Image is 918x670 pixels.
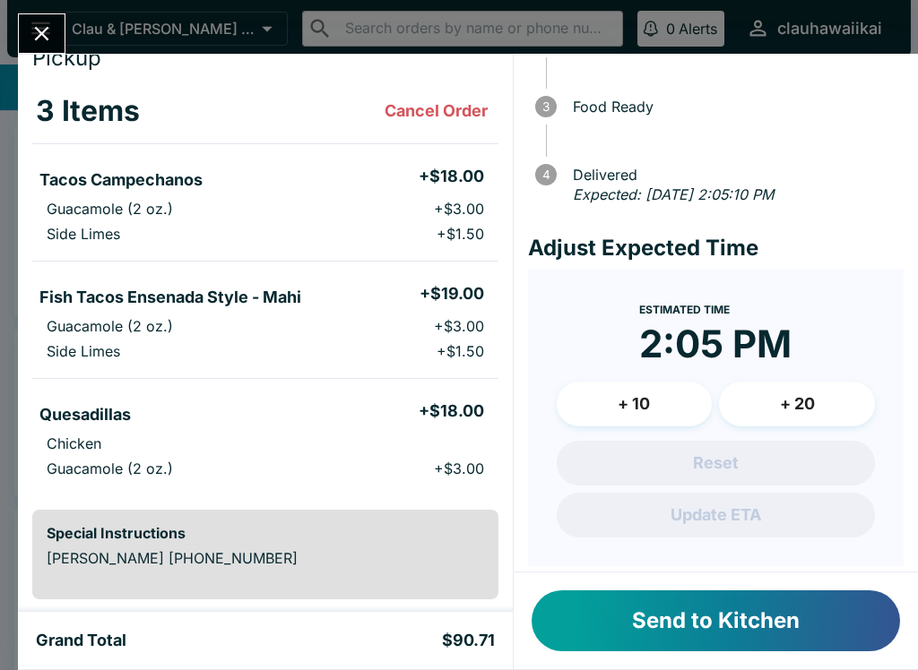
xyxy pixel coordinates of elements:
h5: + $18.00 [419,400,484,422]
p: Guacamole (2 oz.) [47,200,173,218]
h5: + $18.00 [419,166,484,187]
p: [PERSON_NAME] [PHONE_NUMBER] [47,549,484,567]
p: + $1.50 [437,225,484,243]
p: Side Limes [47,342,120,360]
button: + 20 [719,382,875,426]
h5: Fish Tacos Ensenada Style - Mahi [39,287,301,308]
h5: $90.71 [442,630,495,651]
h5: Tacos Campechanos [39,169,203,191]
p: Chicken [47,434,101,452]
p: + $1.50 [437,342,484,360]
p: + $3.00 [434,460,484,477]
button: Send to Kitchen [532,590,900,651]
h6: Special Instructions [47,524,484,542]
p: Guacamole (2 oz.) [47,460,173,477]
h5: Grand Total [36,630,126,651]
p: Side Limes [47,225,120,243]
p: + $3.00 [434,200,484,218]
p: + $3.00 [434,317,484,335]
table: orders table [32,79,498,495]
span: Delivered [564,167,904,183]
p: Guacamole (2 oz.) [47,317,173,335]
text: 4 [541,167,550,182]
text: 3 [542,99,550,114]
em: Expected: [DATE] 2:05:10 PM [573,185,774,203]
span: Pickup [32,45,101,71]
h4: Adjust Expected Time [528,235,904,262]
time: 2:05 PM [639,321,792,367]
button: Cancel Order [377,93,495,129]
button: Close [19,14,65,53]
button: + 10 [557,382,713,426]
h5: Quesadillas [39,404,131,425]
h5: + $19.00 [420,283,484,305]
span: Food Ready [564,99,904,115]
span: Estimated Time [639,303,730,316]
h3: 3 Items [36,93,140,129]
